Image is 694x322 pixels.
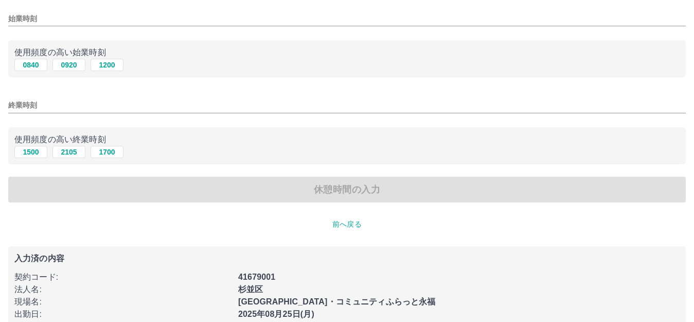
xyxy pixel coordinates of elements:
[14,271,232,283] p: 契約コード :
[14,255,680,263] p: 入力済の内容
[14,308,232,320] p: 出勤日 :
[91,59,123,71] button: 1200
[52,59,85,71] button: 0920
[14,59,47,71] button: 0840
[14,133,680,146] p: 使用頻度の高い終業時刻
[14,283,232,296] p: 法人名 :
[238,310,314,318] b: 2025年08月25日(月)
[238,273,275,281] b: 41679001
[8,219,686,230] p: 前へ戻る
[91,146,123,158] button: 1700
[238,285,263,294] b: 杉並区
[14,146,47,158] button: 1500
[52,146,85,158] button: 2105
[14,46,680,59] p: 使用頻度の高い始業時刻
[238,297,435,306] b: [GEOGRAPHIC_DATA]・コミュニティふらっと永福
[14,296,232,308] p: 現場名 :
